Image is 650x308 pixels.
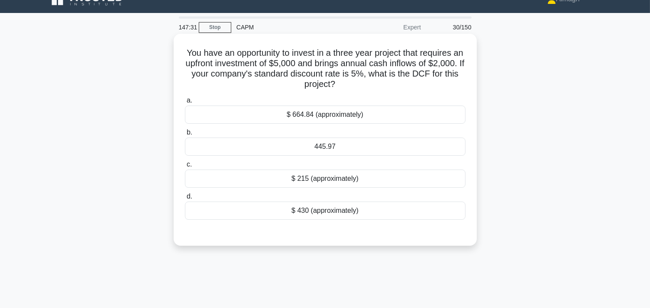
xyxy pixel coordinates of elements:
[185,202,466,220] div: $ 430 (approximately)
[187,128,192,136] span: b.
[199,22,231,33] a: Stop
[350,19,426,36] div: Expert
[187,192,192,200] span: d.
[231,19,350,36] div: CAPM
[185,170,466,188] div: $ 215 (approximately)
[185,106,466,124] div: $ 664.84 (approximately)
[184,48,466,90] h5: You have an opportunity to invest in a three year project that requires an upfront investment of ...
[185,138,466,156] div: 445.97
[174,19,199,36] div: 147:31
[187,96,192,104] span: a.
[187,160,192,168] span: c.
[426,19,477,36] div: 30/150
